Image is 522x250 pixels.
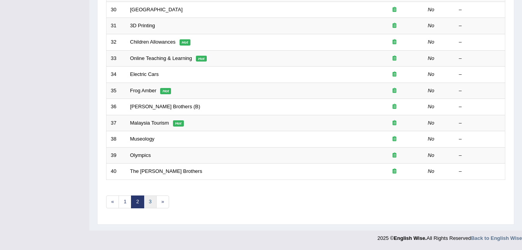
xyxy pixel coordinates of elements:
div: – [459,136,501,143]
em: No [428,104,435,109]
div: Exam occurring question [370,152,419,159]
a: Children Allowances [130,39,176,45]
em: Hot [196,56,207,62]
div: Exam occurring question [370,55,419,62]
em: No [428,39,435,45]
a: 1 [119,195,131,208]
em: Hot [173,120,184,127]
div: – [459,120,501,127]
td: 32 [106,34,126,50]
div: – [459,87,501,95]
div: – [459,22,501,30]
a: 3D Printing [130,23,155,28]
div: Exam occurring question [370,39,419,46]
div: Exam occurring question [370,71,419,78]
div: – [459,55,501,62]
div: – [459,39,501,46]
td: 40 [106,164,126,180]
a: » [156,195,169,208]
td: 36 [106,99,126,115]
td: 31 [106,18,126,34]
td: 38 [106,131,126,148]
em: No [428,71,435,77]
em: No [428,168,435,174]
em: No [428,120,435,126]
div: Exam occurring question [370,103,419,111]
div: 2025 © All Rights Reserved [377,231,522,242]
em: No [428,136,435,142]
div: – [459,152,501,159]
div: Exam occurring question [370,87,419,95]
div: Exam occurring question [370,168,419,175]
a: Electric Cars [130,71,159,77]
strong: English Wise. [394,235,426,241]
td: 37 [106,115,126,131]
div: – [459,168,501,175]
div: Exam occurring question [370,136,419,143]
div: – [459,71,501,78]
div: Exam occurring question [370,6,419,14]
td: 33 [106,50,126,67]
a: « [106,195,119,208]
td: 30 [106,2,126,18]
a: Online Teaching & Learning [130,55,192,61]
em: Hot [180,39,190,46]
em: No [428,23,435,28]
td: 34 [106,67,126,83]
a: 2 [131,195,144,208]
td: 39 [106,147,126,164]
div: – [459,103,501,111]
em: No [428,55,435,61]
a: The [PERSON_NAME] Brothers [130,168,203,174]
em: No [428,7,435,12]
a: [GEOGRAPHIC_DATA] [130,7,183,12]
a: Museology [130,136,155,142]
td: 35 [106,83,126,99]
a: Frog Amber [130,88,157,93]
a: 3 [144,195,157,208]
a: Back to English Wise [471,235,522,241]
a: Malaysia Tourism [130,120,169,126]
a: Olympics [130,152,151,158]
em: Hot [160,88,171,94]
div: Exam occurring question [370,120,419,127]
div: Exam occurring question [370,22,419,30]
a: [PERSON_NAME] Brothers (B) [130,104,201,109]
em: No [428,88,435,93]
div: – [459,6,501,14]
em: No [428,152,435,158]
